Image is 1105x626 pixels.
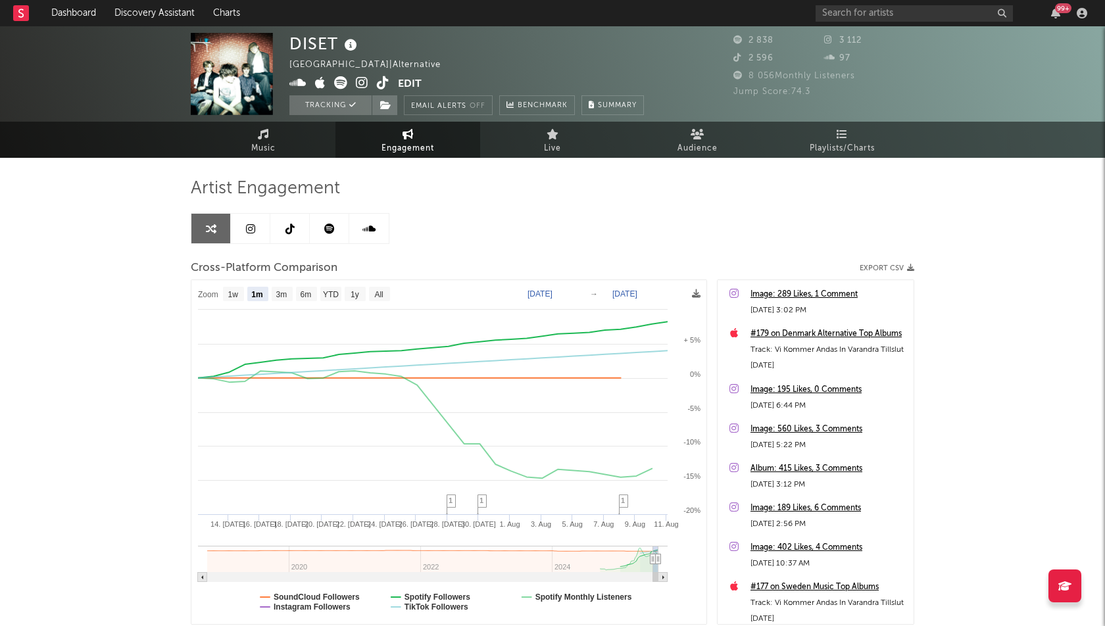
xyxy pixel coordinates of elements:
[562,520,583,528] text: 5. Aug
[750,540,907,556] a: Image: 402 Likes, 4 Comments
[684,336,701,344] text: + 5%
[404,95,493,115] button: Email AlertsOff
[750,461,907,477] a: Album: 415 Likes, 3 Comments
[273,520,308,528] text: 18. [DATE]
[191,122,335,158] a: Music
[336,520,371,528] text: 22. [DATE]
[528,289,552,299] text: [DATE]
[1055,3,1071,13] div: 99 +
[251,290,262,299] text: 1m
[544,141,561,156] span: Live
[228,290,239,299] text: 1w
[289,95,372,115] button: Tracking
[531,520,551,528] text: 3. Aug
[750,500,907,516] a: Image: 189 Likes, 6 Comments
[335,122,480,158] a: Engagement
[816,5,1013,22] input: Search for artists
[405,592,470,602] text: Spotify Followers
[430,520,464,528] text: 28. [DATE]
[191,181,340,197] span: Artist Engagement
[398,76,422,93] button: Edit
[750,287,907,302] a: Image: 289 Likes, 1 Comment
[323,290,339,299] text: YTD
[750,382,907,398] a: Image: 195 Likes, 0 Comments
[518,98,568,114] span: Benchmark
[381,141,434,156] span: Engagement
[374,290,383,299] text: All
[470,103,485,110] em: Off
[399,520,433,528] text: 26. [DATE]
[305,520,339,528] text: 20. [DATE]
[733,36,773,45] span: 2 838
[480,122,625,158] a: Live
[593,520,614,528] text: 7. Aug
[581,95,644,115] button: Summary
[677,141,718,156] span: Audience
[750,398,907,414] div: [DATE] 6:44 PM
[191,260,337,276] span: Cross-Platform Comparison
[750,516,907,532] div: [DATE] 2:56 PM
[687,404,700,412] text: -5%
[535,592,632,602] text: Spotify Monthly Listeners
[770,122,914,158] a: Playlists/Charts
[598,102,637,109] span: Summary
[750,302,907,318] div: [DATE] 3:02 PM
[301,290,312,299] text: 6m
[251,141,276,156] span: Music
[750,437,907,453] div: [DATE] 5:22 PM
[210,520,245,528] text: 14. [DATE]
[750,326,907,342] a: #179 on Denmark Alternative Top Albums
[590,289,598,299] text: →
[733,54,773,62] span: 2 596
[405,602,468,612] text: TikTok Followers
[276,290,287,299] text: 3m
[621,496,625,504] span: 1
[198,290,218,299] text: Zoom
[683,438,700,446] text: -10%
[690,370,700,378] text: 0%
[750,579,907,595] a: #177 on Sweden Music Top Albums
[654,520,678,528] text: 11. Aug
[612,289,637,299] text: [DATE]
[479,496,483,504] span: 1
[750,421,907,437] a: Image: 560 Likes, 3 Comments
[499,95,575,115] a: Benchmark
[750,358,907,373] div: [DATE]
[824,54,850,62] span: 97
[750,595,907,611] div: Track: Vi Kommer Andas In Varandra Tillslut
[625,122,770,158] a: Audience
[1051,8,1060,18] button: 99+
[733,72,855,80] span: 8 056 Monthly Listeners
[625,520,645,528] text: 9. Aug
[289,33,360,55] div: DISET
[750,556,907,571] div: [DATE] 10:37 AM
[274,592,360,602] text: SoundCloud Followers
[750,477,907,493] div: [DATE] 3:12 PM
[860,264,914,272] button: Export CSV
[810,141,875,156] span: Playlists/Charts
[824,36,862,45] span: 3 112
[274,602,351,612] text: Instagram Followers
[461,520,496,528] text: 30. [DATE]
[683,472,700,480] text: -15%
[351,290,359,299] text: 1y
[449,496,453,504] span: 1
[499,520,520,528] text: 1. Aug
[683,506,700,514] text: -20%
[733,87,810,96] span: Jump Score: 74.3
[367,520,402,528] text: 24. [DATE]
[750,342,907,358] div: Track: Vi Kommer Andas In Varandra Tillslut
[242,520,277,528] text: 16. [DATE]
[289,57,456,73] div: [GEOGRAPHIC_DATA] | Alternative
